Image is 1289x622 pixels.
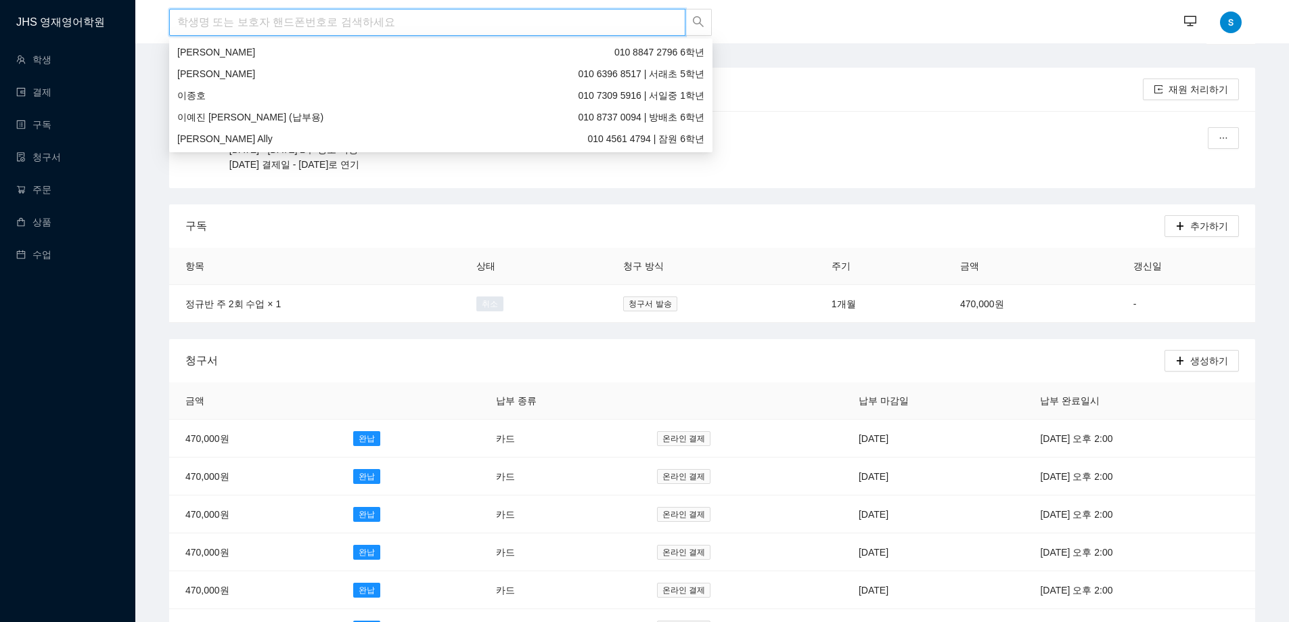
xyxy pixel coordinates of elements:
span: desktop [1184,15,1196,29]
th: 항목 [169,248,460,285]
span: 완납 [353,507,380,522]
span: 온라인 결제 [657,545,710,560]
td: [DATE] 오후 2:00 [1024,420,1255,458]
span: | 잠원 6학년 [587,131,704,146]
td: 470,000원 [169,533,337,571]
button: plus추가하기 [1164,215,1239,237]
button: desktop [1177,8,1204,35]
span: 이예진 [PERSON_NAME] (납부용) [177,112,323,123]
td: [DATE] [842,533,1024,571]
div: 구독 [185,206,1164,245]
a: profile구독 [16,119,51,130]
span: | 서래초 5학년 [578,66,704,81]
th: 납부 종류 [480,382,641,420]
span: [PERSON_NAME] [177,47,255,58]
span: [PERSON_NAME] Ally [177,133,273,144]
td: 카드 [480,571,641,609]
th: 주기 [815,248,944,285]
span: | 방배초 6학년 [578,110,704,125]
span: 청구서 발송 [623,296,677,311]
td: 카드 [480,533,641,571]
td: 470,000원 [169,420,337,458]
span: 010 8847 2796 [614,47,677,58]
span: 완납 [353,431,380,446]
span: 010 6396 8517 [578,68,641,79]
img: ACg8ocIFFyN7MIZ-xAE2770f2O1L9brSj9AmsB9szIPYZfUp=s96-c [1220,12,1242,33]
td: [DATE] [842,571,1024,609]
span: plus [1175,356,1185,367]
a: shopping상품 [16,217,51,227]
td: 정규반 주 2회 수업 × 1 [169,285,460,323]
span: plus [1175,221,1185,232]
td: 470,000원 [169,458,337,495]
span: 온라인 결제 [657,431,710,446]
a: file-done청구서 [16,152,61,162]
span: 온라인 결제 [657,507,710,522]
td: - [1117,285,1255,323]
a: team학생 [16,54,51,65]
th: 상태 [460,248,608,285]
th: 청구 방식 [607,248,815,285]
p: [DATE] - [DATE] 2주 정도 여행 [DATE] 결제일 - [DATE]로 연기 [229,142,1151,172]
td: [DATE] [842,420,1024,458]
span: 재원 처리하기 [1169,82,1228,97]
span: 취소 [476,296,503,311]
td: [DATE] 오후 2:00 [1024,533,1255,571]
td: 470,000원 [169,571,337,609]
button: import재원 처리하기 [1143,79,1239,100]
span: 완납 [353,583,380,598]
span: 010 7309 5916 [578,90,641,101]
td: 470,000원 [169,495,337,533]
span: 완납 [353,469,380,484]
td: 카드 [480,495,641,533]
span: import [1154,85,1163,95]
th: 납부 마감일 [842,382,1024,420]
td: [DATE] 오후 2:00 [1024,571,1255,609]
div: 청구서 [185,341,1164,380]
a: wallet결제 [16,87,51,97]
th: 갱신일 [1117,248,1255,285]
td: 470,000원 [944,285,1117,323]
span: 완납 [353,545,380,560]
td: 카드 [480,420,641,458]
span: 이종호 [177,90,206,101]
span: 010 4561 4794 [587,133,650,144]
button: plus생성하기 [1164,350,1239,372]
span: ellipsis [1219,133,1228,144]
a: shopping-cart주문 [16,184,51,195]
span: 온라인 결제 [657,583,710,598]
button: ellipsis [1208,127,1239,149]
span: | 서일중 1학년 [578,88,704,103]
th: 금액 [169,382,337,420]
span: 6학년 [614,45,704,60]
td: [DATE] [842,458,1024,495]
span: 생성하기 [1190,353,1228,368]
td: [DATE] 오후 2:00 [1024,458,1255,495]
td: [DATE] 오후 2:00 [1024,495,1255,533]
input: 학생명 또는 보호자 핸드폰번호로 검색하세요 [169,9,685,36]
a: calendar수업 [16,249,51,260]
td: [DATE] [842,495,1024,533]
span: [PERSON_NAME] [177,68,255,79]
span: 온라인 결제 [657,469,710,484]
span: 010 8737 0094 [578,112,641,123]
button: search [685,9,712,36]
span: 추가하기 [1190,219,1228,234]
td: 카드 [480,458,641,495]
td: 1개월 [815,285,944,323]
span: search [692,16,704,30]
th: 납부 완료일시 [1024,382,1255,420]
th: 금액 [944,248,1117,285]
